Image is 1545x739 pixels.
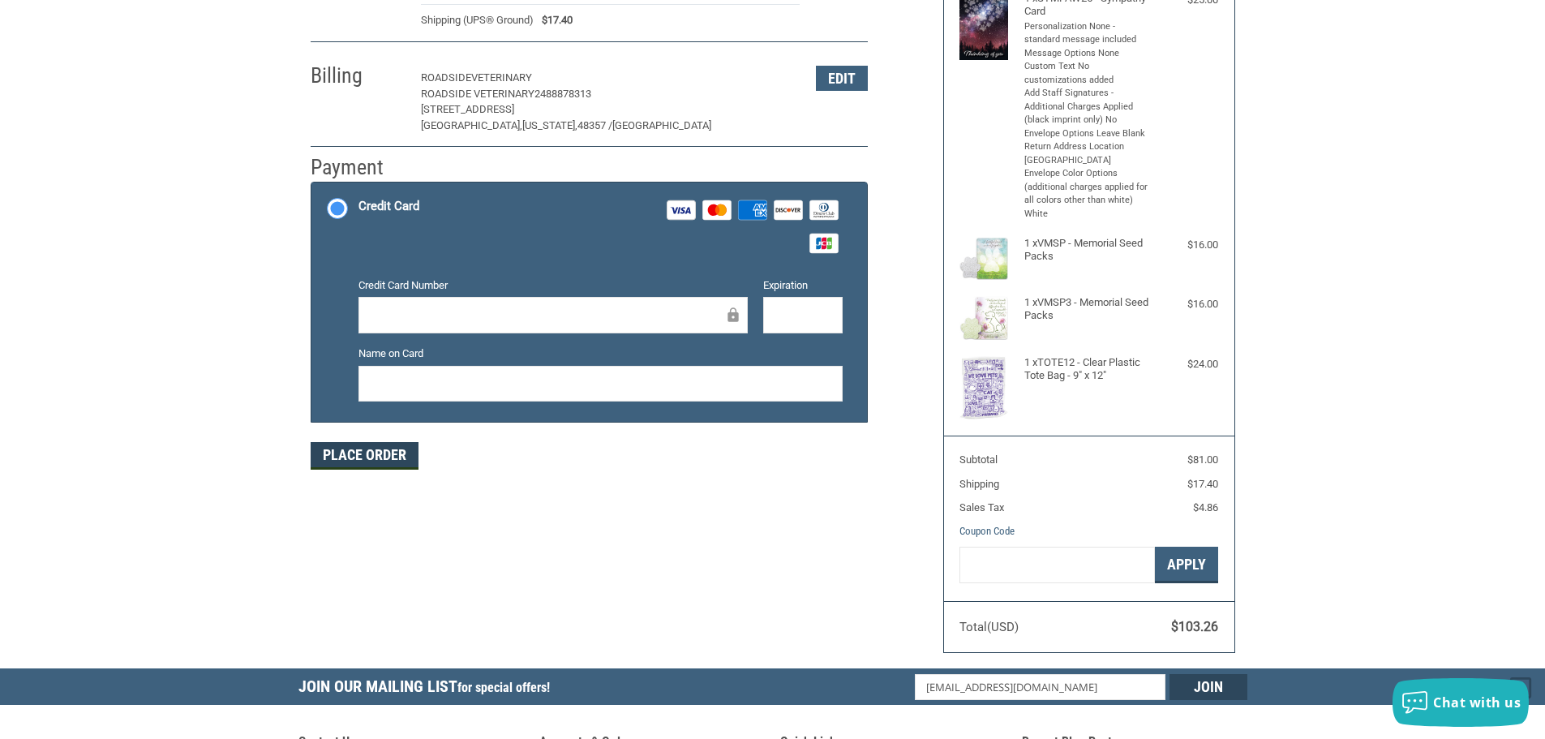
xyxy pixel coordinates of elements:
span: Sales Tax [959,501,1004,513]
span: [STREET_ADDRESS] [421,103,514,115]
h2: Billing [311,62,406,89]
span: Roadside Veterinary [421,88,534,100]
span: $17.40 [1187,478,1218,490]
button: Chat with us [1393,678,1529,727]
input: Gift Certificate or Coupon Code [959,547,1155,583]
h4: 1 x TOTE12 - Clear Plastic Tote Bag - 9" x 12" [1024,356,1150,383]
span: Total (USD) [959,620,1019,634]
h2: Payment [311,154,406,181]
span: $17.40 [534,12,573,28]
span: Chat with us [1433,694,1521,711]
li: Envelope Options Leave Blank [1024,127,1150,141]
button: Edit [816,66,868,91]
span: Roadside [421,71,471,84]
span: 2488878313 [534,88,591,100]
span: [GEOGRAPHIC_DATA], [421,119,522,131]
span: Subtotal [959,453,998,466]
span: $103.26 [1171,619,1218,634]
div: Credit Card [358,193,419,220]
span: 48357 / [577,119,612,131]
h4: 1 x VMSP - Memorial Seed Packs [1024,237,1150,264]
span: $4.86 [1193,501,1218,513]
span: $81.00 [1187,453,1218,466]
h5: Join Our Mailing List [298,668,558,710]
span: [GEOGRAPHIC_DATA] [612,119,711,131]
h4: 1 x VMSP3 - Memorial Seed Packs [1024,296,1150,323]
input: Email [915,674,1165,700]
span: Shipping [959,478,999,490]
li: Return Address Location [GEOGRAPHIC_DATA] [1024,140,1150,167]
label: Name on Card [358,346,843,362]
a: Coupon Code [959,525,1015,537]
li: Personalization None - standard message included [1024,20,1150,47]
span: Veterinary [471,71,532,84]
span: for special offers! [457,680,550,695]
li: Add Staff Signatures - Additional Charges Applied (black imprint only) No [1024,87,1150,127]
span: [US_STATE], [522,119,577,131]
span: Shipping (UPS® Ground) [421,12,534,28]
button: Place Order [311,442,418,470]
li: Message Options None [1024,47,1150,61]
label: Credit Card Number [358,277,748,294]
li: Custom Text No customizations added [1024,60,1150,87]
li: Envelope Color Options (additional charges applied for all colors other than white) White [1024,167,1150,221]
button: Apply [1155,547,1218,583]
div: $16.00 [1153,296,1218,312]
input: Join [1169,674,1247,700]
div: $24.00 [1153,356,1218,372]
label: Expiration [763,277,843,294]
div: $16.00 [1153,237,1218,253]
